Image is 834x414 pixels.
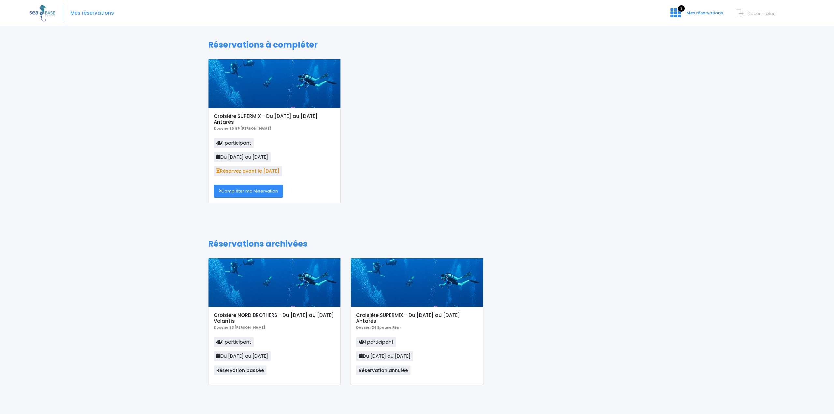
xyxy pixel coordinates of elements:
[214,138,254,148] span: 1 participant
[214,351,271,361] span: Du [DATE] au [DATE]
[665,12,727,18] a: 3 Mes réservations
[214,152,271,162] span: Du [DATE] au [DATE]
[678,5,685,12] span: 3
[208,239,626,249] h1: Réservations archivées
[214,113,335,125] h5: Croisière SUPERMIX - Du [DATE] au [DATE] Antarès
[214,312,335,324] h5: Croisière NORD BROTHERS - Du [DATE] au [DATE] Volantis
[356,365,410,375] span: Réservation annulée
[214,365,266,375] span: Réservation passée
[208,40,626,50] h1: Réservations à compléter
[356,325,401,330] b: Dossier 24 Epouse Rémi
[686,10,723,16] span: Mes réservations
[214,337,254,347] span: 1 participant
[214,166,282,176] span: Réservez avant le [DATE]
[356,312,478,324] h5: Croisière SUPERMIX - Du [DATE] au [DATE] Antarès
[747,10,776,17] span: Déconnexion
[214,126,271,131] b: Dossier 25 GP [PERSON_NAME]
[214,185,283,198] a: Compléter ma réservation
[356,351,413,361] span: Du [DATE] au [DATE]
[356,337,396,347] span: 1 participant
[214,325,265,330] b: Dossier 23 [PERSON_NAME]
